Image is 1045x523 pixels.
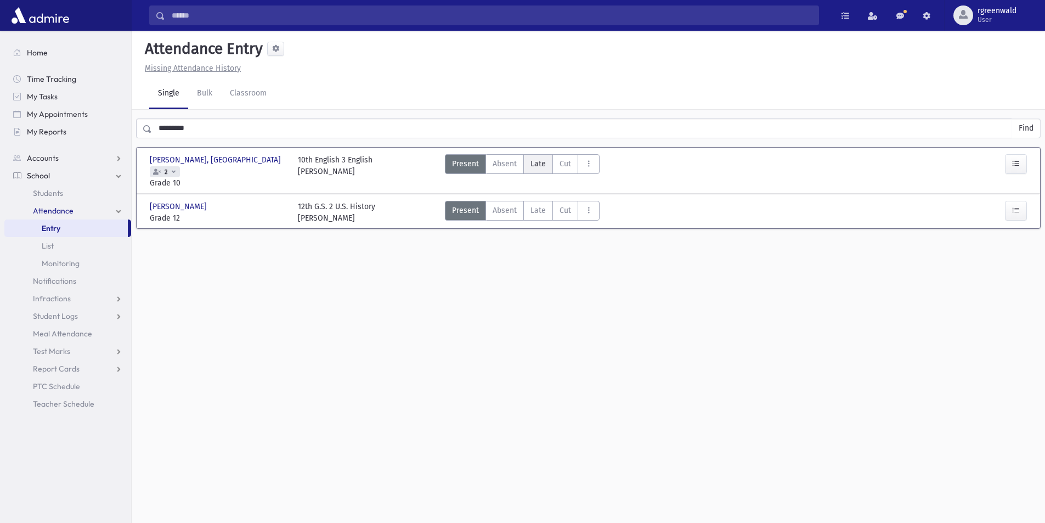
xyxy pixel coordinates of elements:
input: Search [165,5,818,25]
a: Report Cards [4,360,131,378]
a: List [4,237,131,255]
div: AttTypes [445,201,600,224]
a: Students [4,184,131,202]
a: Notifications [4,272,131,290]
img: AdmirePro [9,4,72,26]
span: Grade 10 [150,177,287,189]
span: Students [33,188,63,198]
a: School [4,167,131,184]
a: PTC Schedule [4,378,131,395]
span: Meal Attendance [33,329,92,339]
div: 12th G.S. 2 U.S. History [PERSON_NAME] [298,201,375,224]
span: Home [27,48,48,58]
span: [PERSON_NAME] [150,201,209,212]
span: Entry [42,223,60,233]
span: Late [530,205,546,216]
a: Accounts [4,149,131,167]
span: PTC Schedule [33,381,80,391]
span: Late [530,158,546,170]
a: Test Marks [4,342,131,360]
a: Monitoring [4,255,131,272]
a: Time Tracking [4,70,131,88]
span: My Tasks [27,92,58,102]
span: Accounts [27,153,59,163]
span: Grade 12 [150,212,287,224]
h5: Attendance Entry [140,40,263,58]
span: Time Tracking [27,74,76,84]
a: Entry [4,220,128,237]
div: AttTypes [445,154,600,189]
span: Student Logs [33,311,78,321]
a: Single [149,78,188,109]
span: 2 [162,168,170,176]
a: Classroom [221,78,275,109]
span: rgreenwald [978,7,1016,15]
a: Home [4,44,131,61]
span: My Reports [27,127,66,137]
div: 10th English 3 English [PERSON_NAME] [298,154,372,189]
span: Cut [560,158,571,170]
span: Report Cards [33,364,80,374]
span: [PERSON_NAME], [GEOGRAPHIC_DATA] [150,154,283,166]
a: My Reports [4,123,131,140]
span: List [42,241,54,251]
span: Monitoring [42,258,80,268]
span: My Appointments [27,109,88,119]
span: Teacher Schedule [33,399,94,409]
span: School [27,171,50,181]
u: Missing Attendance History [145,64,241,73]
span: Absent [493,158,517,170]
span: Present [452,158,479,170]
span: Cut [560,205,571,216]
span: Infractions [33,294,71,303]
span: Absent [493,205,517,216]
span: User [978,15,1016,24]
a: Teacher Schedule [4,395,131,413]
a: My Tasks [4,88,131,105]
span: Present [452,205,479,216]
a: Student Logs [4,307,131,325]
a: Bulk [188,78,221,109]
a: My Appointments [4,105,131,123]
a: Attendance [4,202,131,220]
a: Infractions [4,290,131,307]
span: Attendance [33,206,74,216]
a: Meal Attendance [4,325,131,342]
span: Test Marks [33,346,70,356]
span: Notifications [33,276,76,286]
a: Missing Attendance History [140,64,241,73]
button: Find [1012,119,1040,138]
